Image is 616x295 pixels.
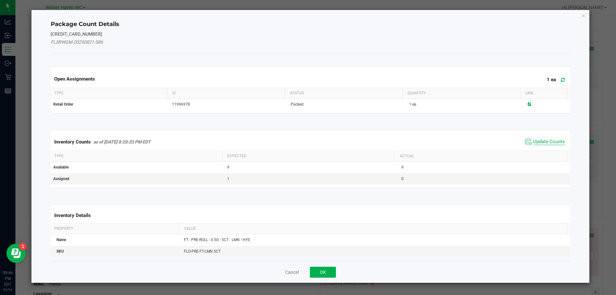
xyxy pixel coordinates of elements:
span: Inventory Details [54,213,91,218]
span: Open Assignments [54,76,95,82]
iframe: Resource center [6,244,26,263]
span: Available [53,165,69,169]
span: FT - PRE-ROLL - 0.5G - 5CT - LMN - HYS [184,238,250,242]
span: Expected [227,154,246,158]
span: 1 [409,102,411,107]
span: 9 [401,165,404,169]
button: OK [310,267,336,278]
span: ea [551,77,556,83]
button: Cancel [285,269,299,275]
span: Value [184,226,196,231]
span: Quantity [407,91,426,95]
span: Inventory Counts [54,139,91,145]
span: Name [56,238,66,242]
span: 1 [547,77,550,83]
span: FLO-PRE-FT-LMN.5CT [184,249,221,254]
span: SKU [56,249,64,254]
span: Status [290,91,304,95]
span: 11996978 [172,102,190,107]
span: ea [412,102,416,107]
span: as of [DATE] 8:20:33 PM EDT [93,139,151,144]
span: Type [54,91,64,95]
span: Assigned [53,177,69,181]
span: 0 [401,177,404,181]
span: Link [525,91,534,95]
span: 9 [227,165,229,169]
button: Close [581,12,586,19]
span: 1 [227,177,229,181]
h5: FLSRWGM-20250821-586 [51,40,570,45]
span: Actual [400,154,414,158]
span: Packed [291,102,304,107]
h5: [CREDIT_CARD_NUMBER] [51,32,570,37]
span: Property [54,226,73,231]
iframe: Resource center unread badge [19,243,27,250]
span: Type [54,154,64,158]
span: Retail Order [53,102,73,107]
span: ID [172,91,176,95]
span: Update Counts [533,139,565,145]
h4: Package Count Details [51,20,570,29]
